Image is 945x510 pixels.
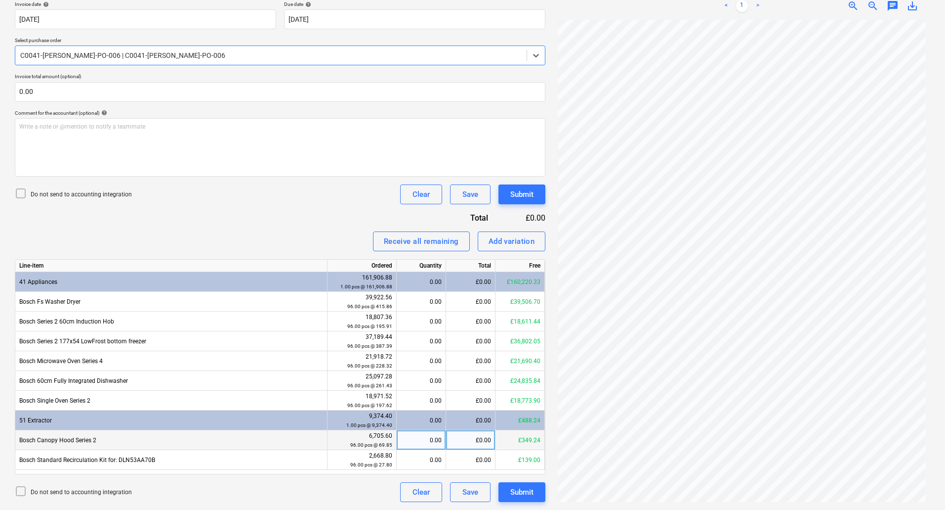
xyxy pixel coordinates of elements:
[504,212,545,224] div: £0.00
[495,351,545,371] div: £21,690.40
[412,188,430,201] div: Clear
[495,411,545,430] div: £488.24
[15,37,545,46] p: Select purchase order
[510,188,534,201] div: Submit
[401,430,442,450] div: 0.00
[331,273,392,291] div: 161,906.88
[384,235,459,248] div: Receive all remaining
[446,450,495,470] div: £0.00
[331,293,392,311] div: 39,922.56
[347,324,392,329] small: 96.00 pcs @ 195.91
[462,188,478,201] div: Save
[331,431,392,450] div: 6,705.60
[284,1,545,7] div: Due date
[446,371,495,391] div: £0.00
[331,392,392,410] div: 18,971.52
[401,351,442,371] div: 0.00
[15,331,328,351] div: Bosch Series 2 177x54 LowFrost bottom freezer
[446,351,495,371] div: £0.00
[495,331,545,351] div: £36,802.05
[400,482,442,502] button: Clear
[446,331,495,351] div: £0.00
[401,331,442,351] div: 0.00
[15,450,328,470] div: Bosch Standard Recirculation Kit for: DLN53AA70B
[373,232,470,251] button: Receive all remaining
[15,391,328,411] div: Bosch Single Oven Series 2
[400,185,442,204] button: Clear
[15,430,328,450] div: Bosch Canopy Hood Series 2
[15,312,328,331] div: Bosch Series 2 60cm Induction Hob
[347,304,392,309] small: 96.00 pcs @ 415.86
[446,312,495,331] div: £0.00
[495,260,545,272] div: Free
[15,73,545,82] p: Invoice total amount (optional)
[15,292,328,312] div: Bosch Fs Washer Dryer
[347,363,392,369] small: 96.00 pcs @ 228.32
[15,371,328,391] div: Bosch 60cm Fully Integrated Dishwasher
[446,430,495,450] div: £0.00
[896,463,945,510] iframe: Chat Widget
[15,110,545,116] div: Comment for the accountant (optional)
[462,486,478,499] div: Save
[31,488,132,497] p: Do not send to accounting integration
[331,313,392,331] div: 18,807.36
[495,272,545,292] div: £160,220.33
[495,430,545,450] div: £349.24
[331,372,392,390] div: 25,097.28
[401,450,442,470] div: 0.00
[510,486,534,499] div: Submit
[498,482,545,502] button: Submit
[15,9,276,29] input: Invoice date not specified
[495,371,545,391] div: £24,835.84
[41,1,49,7] span: help
[15,82,545,102] input: Invoice total amount (optional)
[347,383,392,388] small: 96.00 pcs @ 261.43
[346,422,392,428] small: 1.00 pcs @ 9,374.40
[401,371,442,391] div: 0.00
[331,332,392,351] div: 37,189.44
[489,235,535,248] div: Add variation
[347,403,392,408] small: 96.00 pcs @ 197.62
[478,232,546,251] button: Add variation
[31,190,132,199] p: Do not send to accounting integration
[495,292,545,312] div: £39,506.70
[303,1,311,7] span: help
[401,272,442,292] div: 0.00
[495,312,545,331] div: £18,611.44
[19,278,57,285] span: 41 Appliances
[99,110,107,116] span: help
[450,482,491,502] button: Save
[401,312,442,331] div: 0.00
[15,1,276,7] div: Invoice date
[495,391,545,411] div: £18,773.90
[446,292,495,312] div: £0.00
[328,260,397,272] div: Ordered
[284,9,545,29] input: Due date not specified
[15,260,328,272] div: Line-item
[347,343,392,349] small: 96.00 pcs @ 387.39
[331,412,392,430] div: 9,374.40
[350,442,392,448] small: 96.00 pcs @ 69.85
[446,411,495,430] div: £0.00
[450,185,491,204] button: Save
[350,462,392,467] small: 96.00 pcs @ 27.80
[331,451,392,469] div: 2,668.80
[446,272,495,292] div: £0.00
[495,450,545,470] div: £139.00
[15,351,328,371] div: Bosch Microwave Oven Series 4
[446,391,495,411] div: £0.00
[401,411,442,430] div: 0.00
[412,486,430,499] div: Clear
[19,417,52,424] span: 51 Extractor
[401,292,442,312] div: 0.00
[331,352,392,371] div: 21,918.72
[401,391,442,411] div: 0.00
[417,212,504,224] div: Total
[397,260,446,272] div: Quantity
[498,185,545,204] button: Submit
[340,284,392,289] small: 1.00 pcs @ 161,906.88
[446,260,495,272] div: Total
